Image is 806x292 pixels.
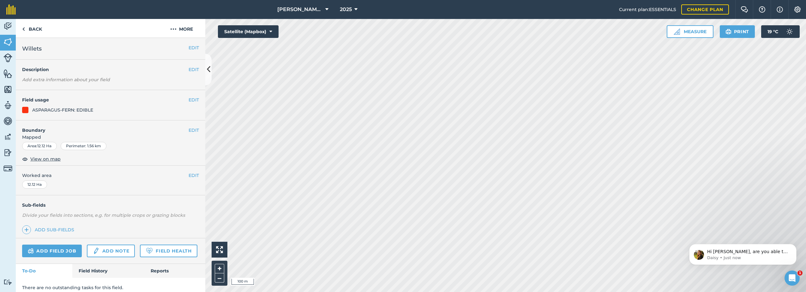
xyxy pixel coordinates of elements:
[3,37,12,47] img: svg+xml;base64,PHN2ZyB4bWxucz0iaHR0cDovL3d3dy53My5vcmcvMjAwMC9zdmciIHdpZHRoPSI1NiIgaGVpZ2h0PSI2MC...
[22,155,28,163] img: svg+xml;base64,PHN2ZyB4bWxucz0iaHR0cDovL3d3dy53My5vcmcvMjAwMC9zdmciIHdpZHRoPSIxOCIgaGVpZ2h0PSIyNC...
[189,66,199,73] button: EDIT
[22,96,189,103] h4: Field usage
[189,127,199,134] button: EDIT
[158,19,205,38] button: More
[340,6,352,13] span: 2025
[22,284,199,291] p: There are no outstanding tasks for this field.
[28,247,34,255] img: svg+xml;base64,PD94bWwgdmVyc2lvbj0iMS4wIiBlbmNvZGluZz0idXRmLTgiPz4KPCEtLSBHZW5lcmF0b3I6IEFkb2JlIE...
[22,172,199,179] span: Worked area
[680,231,806,275] iframe: Intercom notifications message
[24,226,29,234] img: svg+xml;base64,PHN2ZyB4bWxucz0iaHR0cDovL3d3dy53My5vcmcvMjAwMC9zdmciIHdpZHRoPSIxNCIgaGVpZ2h0PSIyNC...
[216,246,223,253] img: Four arrows, one pointing top left, one top right, one bottom right and the last bottom left
[761,25,800,38] button: 19 °C
[87,245,135,257] a: Add note
[61,142,106,150] div: Perimeter : 1.56 km
[3,85,12,94] img: svg+xml;base64,PHN2ZyB4bWxucz0iaHR0cDovL3d3dy53My5vcmcvMjAwMC9zdmciIHdpZHRoPSI1NiIgaGVpZ2h0PSI2MC...
[3,100,12,110] img: svg+xml;base64,PD94bWwgdmVyc2lvbj0iMS4wIiBlbmNvZGluZz0idXRmLTgiPz4KPCEtLSBHZW5lcmF0b3I6IEFkb2JlIE...
[741,6,748,13] img: Two speech bubbles overlapping with the left bubble in the forefront
[767,25,778,38] span: 19 ° C
[3,116,12,126] img: svg+xml;base64,PD94bWwgdmVyc2lvbj0iMS4wIiBlbmNvZGluZz0idXRmLTgiPz4KPCEtLSBHZW5lcmF0b3I6IEFkb2JlIE...
[22,245,82,257] a: Add field job
[3,21,12,31] img: svg+xml;base64,PD94bWwgdmVyc2lvbj0iMS4wIiBlbmNvZGluZz0idXRmLTgiPz4KPCEtLSBHZW5lcmF0b3I6IEFkb2JlIE...
[215,264,224,273] button: +
[797,271,803,276] span: 1
[22,180,47,189] div: 12.12 Ha
[667,25,713,38] button: Measure
[16,202,205,209] h4: Sub-fields
[140,245,197,257] a: Field Health
[720,25,755,38] button: Print
[22,155,61,163] button: View on map
[215,273,224,283] button: –
[277,6,323,13] span: [PERSON_NAME] Farm Life
[32,106,93,113] div: ASPARAGUS-FERN: EDIBLE
[3,69,12,78] img: svg+xml;base64,PHN2ZyB4bWxucz0iaHR0cDovL3d3dy53My5vcmcvMjAwMC9zdmciIHdpZHRoPSI1NiIgaGVpZ2h0PSI2MC...
[16,120,189,134] h4: Boundary
[777,6,783,13] img: svg+xml;base64,PHN2ZyB4bWxucz0iaHR0cDovL3d3dy53My5vcmcvMjAwMC9zdmciIHdpZHRoPSIxNyIgaGVpZ2h0PSIxNy...
[189,44,199,51] button: EDIT
[22,212,185,218] em: Divide your fields into sections, e.g. for multiple crops or grazing blocks
[783,25,796,38] img: svg+xml;base64,PD94bWwgdmVyc2lvbj0iMS4wIiBlbmNvZGluZz0idXRmLTgiPz4KPCEtLSBHZW5lcmF0b3I6IEFkb2JlIE...
[72,264,144,278] a: Field History
[22,25,25,33] img: svg+xml;base64,PHN2ZyB4bWxucz0iaHR0cDovL3d3dy53My5vcmcvMjAwMC9zdmciIHdpZHRoPSI5IiBoZWlnaHQ9IjI0Ii...
[3,164,12,173] img: svg+xml;base64,PD94bWwgdmVyc2lvbj0iMS4wIiBlbmNvZGluZz0idXRmLTgiPz4KPCEtLSBHZW5lcmF0b3I6IEFkb2JlIE...
[170,25,177,33] img: svg+xml;base64,PHN2ZyB4bWxucz0iaHR0cDovL3d3dy53My5vcmcvMjAwMC9zdmciIHdpZHRoPSIyMCIgaGVpZ2h0PSIyNC...
[785,271,800,286] iframe: Intercom live chat
[16,264,72,278] a: To-Do
[218,25,279,38] button: Satellite (Mapbox)
[674,28,680,35] img: Ruler icon
[725,28,731,35] img: svg+xml;base64,PHN2ZyB4bWxucz0iaHR0cDovL3d3dy53My5vcmcvMjAwMC9zdmciIHdpZHRoPSIxOSIgaGVpZ2h0PSIyNC...
[189,96,199,103] button: EDIT
[144,264,205,278] a: Reports
[22,44,42,53] span: Willets
[6,4,16,15] img: fieldmargin Logo
[189,172,199,179] button: EDIT
[794,6,801,13] img: A cog icon
[619,6,676,13] span: Current plan : ESSENTIALS
[3,148,12,157] img: svg+xml;base64,PD94bWwgdmVyc2lvbj0iMS4wIiBlbmNvZGluZz0idXRmLTgiPz4KPCEtLSBHZW5lcmF0b3I6IEFkb2JlIE...
[3,53,12,62] img: svg+xml;base64,PD94bWwgdmVyc2lvbj0iMS4wIiBlbmNvZGluZz0idXRmLTgiPz4KPCEtLSBHZW5lcmF0b3I6IEFkb2JlIE...
[22,142,57,150] div: Area : 12.12 Ha
[22,77,110,82] em: Add extra information about your field
[22,66,199,73] h4: Description
[16,19,48,38] a: Back
[758,6,766,13] img: A question mark icon
[681,4,729,15] a: Change plan
[30,155,61,162] span: View on map
[16,134,205,141] span: Mapped
[22,225,77,234] a: Add sub-fields
[93,247,99,255] img: svg+xml;base64,PD94bWwgdmVyc2lvbj0iMS4wIiBlbmNvZGluZz0idXRmLTgiPz4KPCEtLSBHZW5lcmF0b3I6IEFkb2JlIE...
[3,132,12,142] img: svg+xml;base64,PD94bWwgdmVyc2lvbj0iMS4wIiBlbmNvZGluZz0idXRmLTgiPz4KPCEtLSBHZW5lcmF0b3I6IEFkb2JlIE...
[3,279,12,285] img: svg+xml;base64,PD94bWwgdmVyc2lvbj0iMS4wIiBlbmNvZGluZz0idXRmLTgiPz4KPCEtLSBHZW5lcmF0b3I6IEFkb2JlIE...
